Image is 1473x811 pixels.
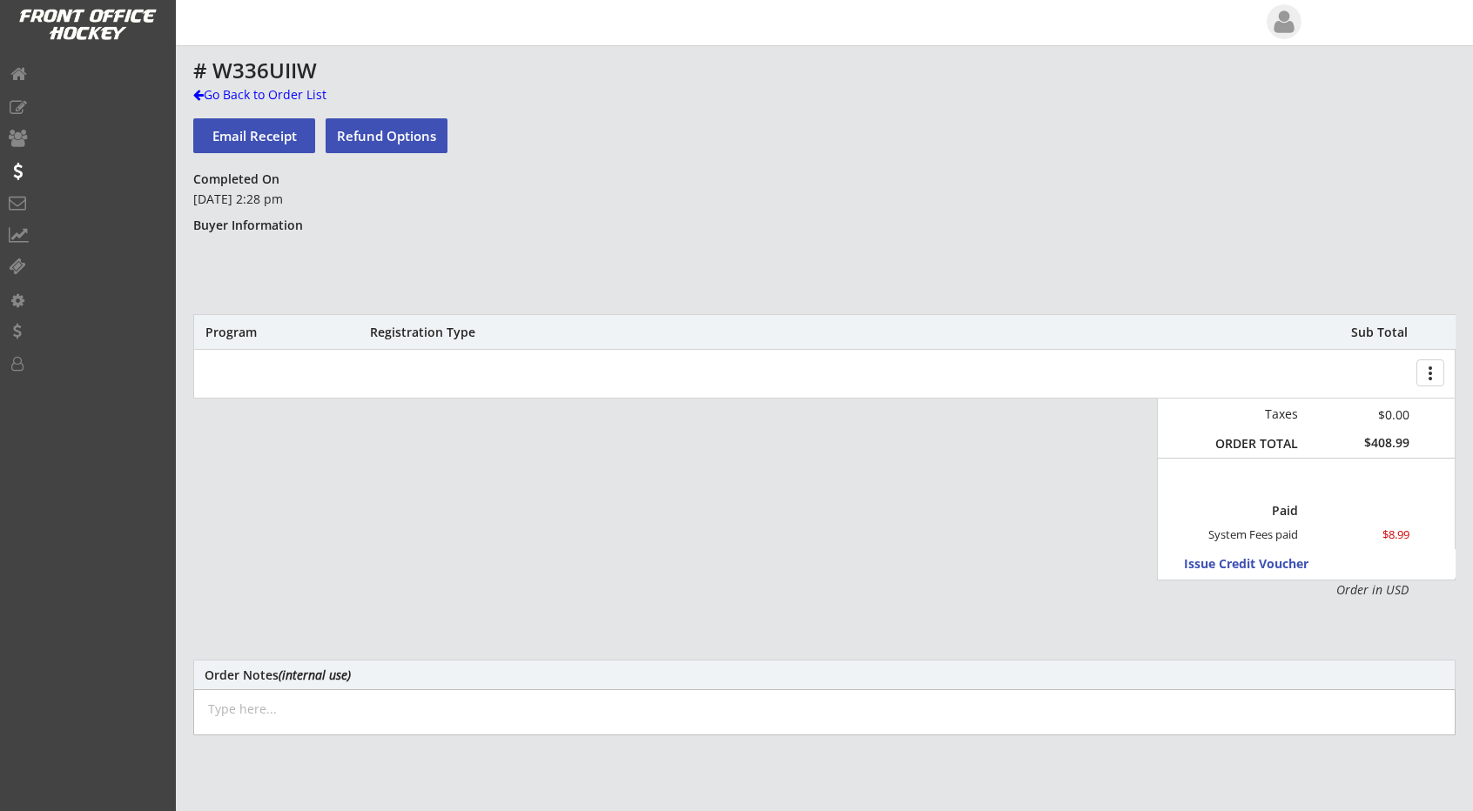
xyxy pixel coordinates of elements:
[1207,406,1298,422] div: Taxes
[193,191,445,208] div: [DATE] 2:28 pm
[1310,405,1409,424] div: $0.00
[1310,527,1409,542] div: $8.99
[1416,359,1444,386] button: more_vert
[193,60,1027,81] div: # W336UIIW
[279,667,351,683] em: (internal use)
[193,171,287,187] div: Completed On
[370,325,569,340] div: Registration Type
[1207,581,1409,599] div: Order in USD
[1218,503,1298,519] div: Paid
[1207,436,1298,452] div: ORDER TOTAL
[193,118,315,153] button: Email Receipt
[1193,527,1298,542] div: System Fees paid
[205,325,299,340] div: Program
[205,668,1444,681] div: Order Notes
[1310,435,1409,451] div: $408.99
[326,118,447,153] button: Refund Options
[193,86,373,104] div: Go Back to Order List
[1332,325,1408,340] div: Sub Total
[193,218,311,233] div: Buyer Information
[1184,552,1345,575] button: Issue Credit Voucher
